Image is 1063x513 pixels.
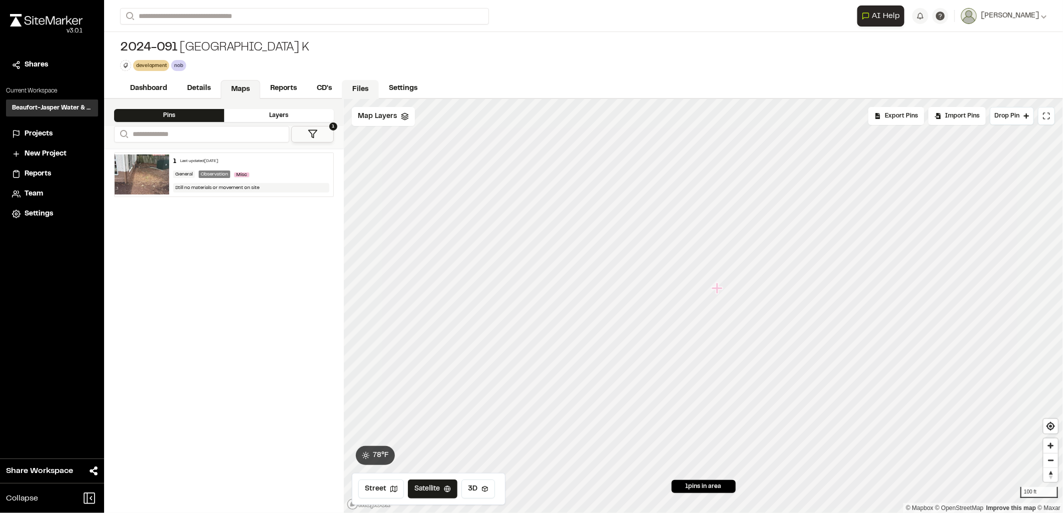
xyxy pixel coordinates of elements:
[260,79,307,98] a: Reports
[358,479,404,498] button: Street
[234,172,249,177] span: Misc
[133,60,169,70] div: development
[6,492,38,504] span: Collapse
[961,8,977,24] img: User
[358,111,397,122] span: Map Layers
[1020,487,1058,498] div: 100 ft
[342,80,379,99] a: Files
[347,498,391,510] a: Mapbox logo
[12,128,92,139] a: Projects
[199,170,230,178] div: Observation
[25,59,48,70] span: Shares
[1043,419,1058,433] button: Find my location
[373,450,389,461] span: 78 ° F
[6,86,98,95] p: Current Workspace
[171,60,186,70] div: nob
[12,103,92,112] h3: Beaufort-Jasper Water & Sewer Authority
[461,479,495,498] button: 3D
[408,479,457,498] button: Satellite
[221,80,260,99] a: Maps
[1043,467,1058,482] button: Reset bearing to north
[12,208,92,219] a: Settings
[120,79,177,98] a: Dashboard
[114,126,132,142] button: Search
[945,111,979,120] span: Import Pins
[935,504,984,511] a: OpenStreetMap
[25,188,43,199] span: Team
[120,60,131,71] button: Edit Tags
[868,107,924,125] div: No pins available to export
[990,107,1034,125] button: Drop Pin
[885,111,918,120] span: Export Pins
[6,465,73,477] span: Share Workspace
[291,126,334,142] button: 1
[25,148,67,159] span: New Project
[180,158,218,164] div: Last updated [DATE]
[307,79,342,98] a: CD's
[12,168,92,179] a: Reports
[872,10,900,22] span: AI Help
[12,148,92,159] a: New Project
[25,128,53,139] span: Projects
[906,504,933,511] a: Mapbox
[1043,438,1058,453] button: Zoom in
[329,122,337,130] span: 1
[173,170,195,178] div: General
[224,109,334,122] div: Layers
[12,188,92,199] a: Team
[25,168,51,179] span: Reports
[857,5,908,26] div: Open AI Assistant
[857,5,904,26] button: Open AI Assistant
[686,482,722,491] span: 1 pins in area
[114,109,224,122] div: Pins
[1043,453,1058,467] span: Zoom out
[981,10,1039,21] span: [PERSON_NAME]
[173,183,329,192] div: Still no materials or movement on site
[120,40,309,56] div: [GEOGRAPHIC_DATA] K
[356,446,395,465] button: 78°F
[12,59,92,70] a: Shares
[1043,453,1058,467] button: Zoom out
[961,8,1047,24] button: [PERSON_NAME]
[173,157,176,166] div: 1
[379,79,427,98] a: Settings
[10,14,83,26] img: rebrand.png
[928,107,986,125] div: Import Pins into your project
[1037,504,1060,511] a: Maxar
[120,8,138,24] button: Search
[344,99,1063,513] canvas: Map
[712,282,725,295] div: Map marker
[994,111,1019,120] span: Drop Pin
[177,79,221,98] a: Details
[115,154,169,194] img: file
[120,40,178,56] span: 2024-091
[10,26,83,35] div: Oh geez...please don't...
[986,504,1036,511] a: Map feedback
[25,208,53,219] span: Settings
